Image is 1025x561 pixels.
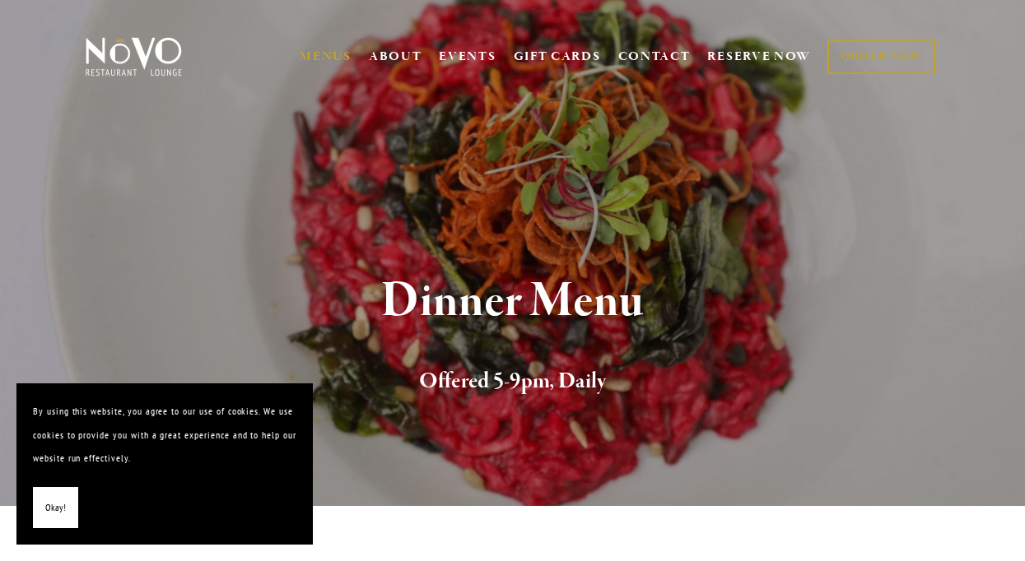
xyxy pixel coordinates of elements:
[439,49,496,65] a: EVENTS
[514,41,601,72] a: GIFT CARDS
[82,36,185,77] img: Novo Restaurant &amp; Lounge
[45,496,66,520] span: Okay!
[16,383,313,545] section: Cookie banner
[108,364,916,399] h2: Offered 5-9pm, Daily
[618,41,691,72] a: CONTACT
[33,487,78,529] button: Okay!
[369,49,422,65] a: ABOUT
[707,41,811,72] a: RESERVE NOW
[827,40,935,74] a: ORDER NOW
[33,400,296,471] p: By using this website, you agree to our use of cookies. We use cookies to provide you with a grea...
[108,275,916,328] h1: Dinner Menu
[300,49,352,65] a: MENUS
